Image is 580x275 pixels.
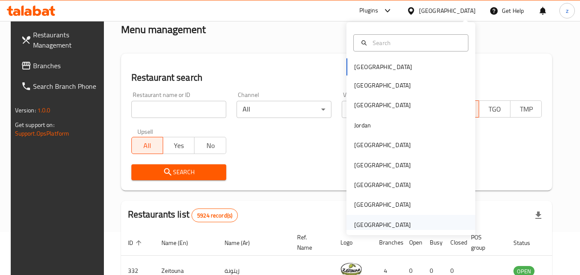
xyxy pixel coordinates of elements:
[131,164,226,180] button: Search
[513,238,541,248] span: Status
[225,238,261,248] span: Name (Ar)
[14,76,108,97] a: Search Branch Phone
[354,180,411,190] div: [GEOGRAPHIC_DATA]
[354,220,411,230] div: [GEOGRAPHIC_DATA]
[359,6,378,16] div: Plugins
[198,139,222,152] span: No
[131,137,163,154] button: All
[510,100,542,118] button: TMP
[33,60,101,71] span: Branches
[354,200,411,209] div: [GEOGRAPHIC_DATA]
[471,232,496,253] span: POS group
[15,119,55,130] span: Get support on:
[237,101,331,118] div: All
[354,121,371,130] div: Jordan
[131,101,226,118] input: Search for restaurant name or ID..
[138,167,219,178] span: Search
[443,230,464,256] th: Closed
[483,103,507,115] span: TGO
[37,105,51,116] span: 1.0.0
[131,71,542,84] h2: Restaurant search
[135,139,160,152] span: All
[14,55,108,76] a: Branches
[334,230,372,256] th: Logo
[369,38,463,48] input: Search
[419,6,476,15] div: [GEOGRAPHIC_DATA]
[354,100,411,110] div: [GEOGRAPHIC_DATA]
[194,137,226,154] button: No
[15,105,36,116] span: Version:
[423,230,443,256] th: Busy
[354,160,411,170] div: [GEOGRAPHIC_DATA]
[354,140,411,150] div: [GEOGRAPHIC_DATA]
[137,128,153,134] label: Upsell
[14,24,108,55] a: Restaurants Management
[121,23,206,36] h2: Menu management
[566,6,568,15] span: z
[354,81,411,90] div: [GEOGRAPHIC_DATA]
[514,103,538,115] span: TMP
[163,137,194,154] button: Yes
[128,238,144,248] span: ID
[479,100,510,118] button: TGO
[342,101,437,118] div: ​
[15,128,70,139] a: Support.OpsPlatform
[297,232,323,253] span: Ref. Name
[372,230,402,256] th: Branches
[528,205,549,226] div: Export file
[191,209,238,222] div: Total records count
[128,208,238,222] h2: Restaurants list
[161,238,199,248] span: Name (En)
[167,139,191,152] span: Yes
[192,212,237,220] span: 5924 record(s)
[33,30,101,50] span: Restaurants Management
[33,81,101,91] span: Search Branch Phone
[402,230,423,256] th: Open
